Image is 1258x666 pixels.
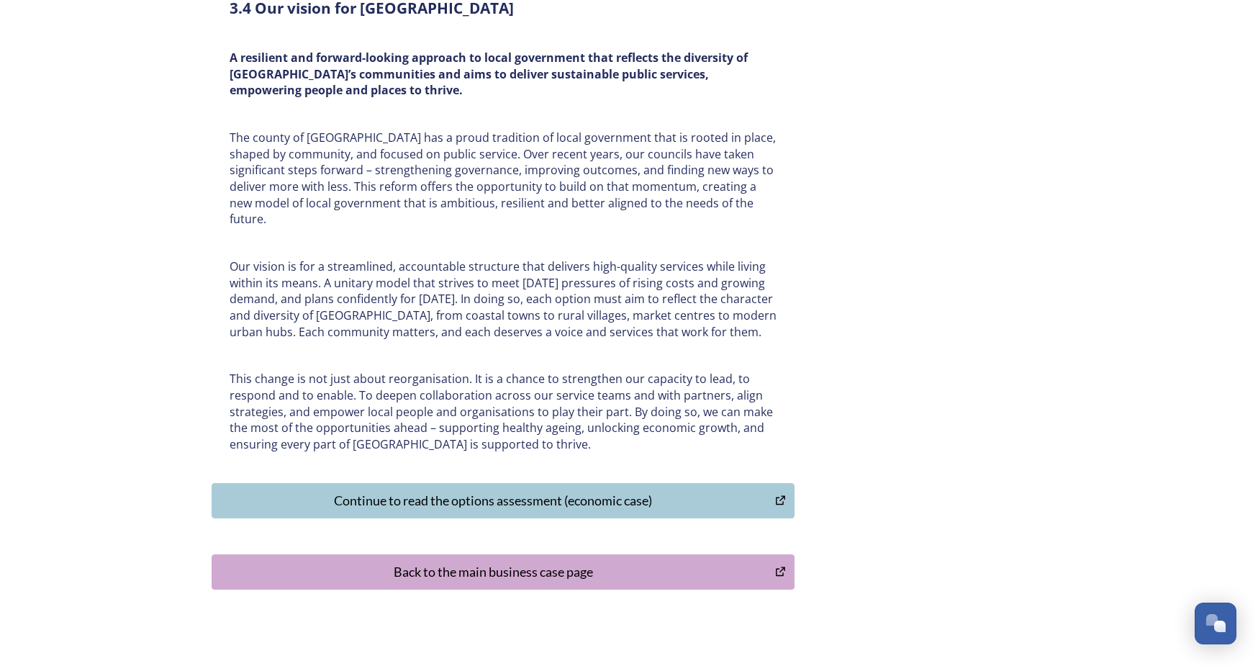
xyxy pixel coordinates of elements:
[212,554,795,590] button: Back to the main business case page
[230,258,777,341] p: Our vision is for a streamlined, accountable structure that delivers high-quality services while ...
[212,483,795,518] button: Continue to read the options assessment (economic case)
[1195,603,1236,644] button: Open Chat
[220,562,767,582] div: Back to the main business case page
[230,50,751,98] strong: A resilient and forward-looking approach to local government that reflects the diversity of [GEOG...
[230,130,777,228] p: The county of [GEOGRAPHIC_DATA] has a proud tradition of local government that is rooted in place...
[230,371,777,453] p: This change is not just about reorganisation. It is a chance to strengthen our capacity to lead, ...
[220,491,767,510] div: Continue to read the options assessment (economic case)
